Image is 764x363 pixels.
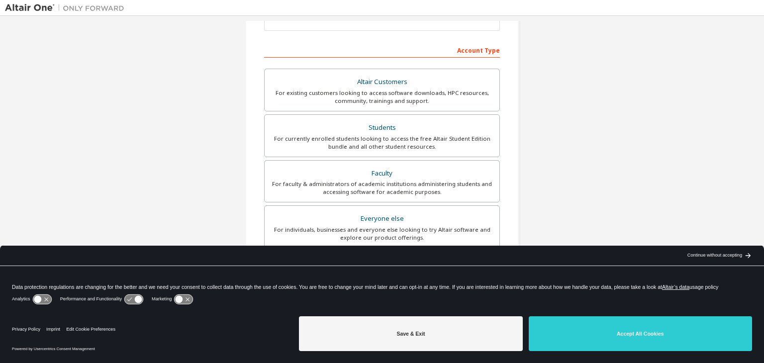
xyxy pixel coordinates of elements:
[271,180,493,196] div: For faculty & administrators of academic institutions administering students and accessing softwa...
[271,226,493,242] div: For individuals, businesses and everyone else looking to try Altair software and explore our prod...
[271,212,493,226] div: Everyone else
[5,3,129,13] img: Altair One
[271,121,493,135] div: Students
[271,167,493,181] div: Faculty
[271,89,493,105] div: For existing customers looking to access software downloads, HPC resources, community, trainings ...
[271,75,493,89] div: Altair Customers
[271,135,493,151] div: For currently enrolled students looking to access the free Altair Student Edition bundle and all ...
[264,42,500,58] div: Account Type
